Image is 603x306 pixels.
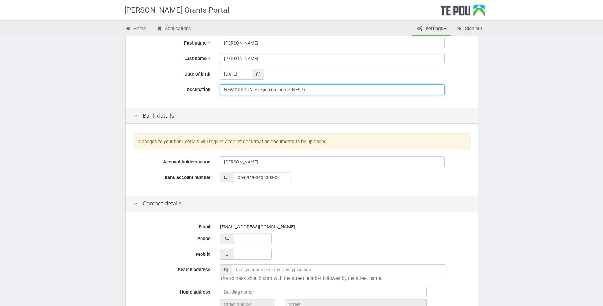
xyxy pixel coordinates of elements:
span: First name [184,40,207,46]
span: Occupation [187,87,210,93]
span: Last name [184,56,207,61]
span: Date of birth [184,71,210,77]
div: Changes to your bank detials will require account confirmation documents to be uploaded [134,133,470,150]
input: Find your home address by typing here... [232,264,446,275]
div: [EMAIL_ADDRESS][DOMAIN_NAME] [220,221,470,233]
a: Sign out [452,22,487,36]
div: Te Pou Logo [441,4,485,20]
input: Building name [220,287,427,297]
label: Search address [129,264,215,273]
input: dd/mm/yyyy [220,69,252,80]
label: Email [129,221,215,230]
div: Contact details [126,196,478,212]
span: Account holders name [163,159,210,165]
span: Mobile [196,251,210,257]
span: The address should start with the street number followed by the street name. [220,275,382,281]
a: Applications [151,22,196,36]
span: Phone [197,236,210,241]
span: Bank account number [165,175,210,180]
label: Home address [129,287,215,296]
a: Settings [412,22,451,36]
div: Bank details [126,108,478,124]
a: Home [120,22,151,36]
